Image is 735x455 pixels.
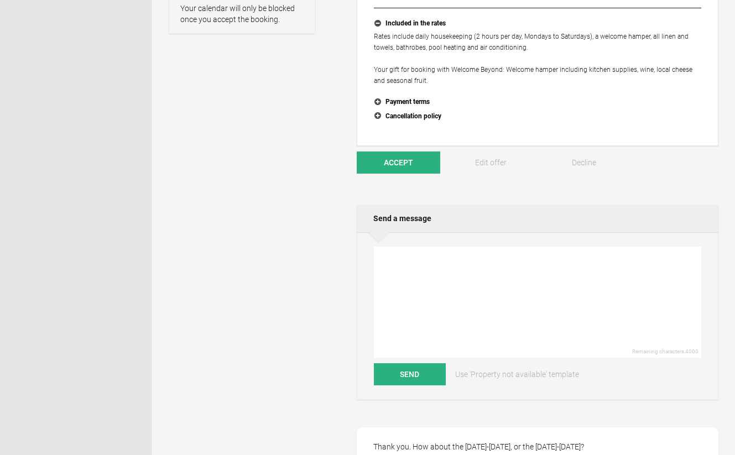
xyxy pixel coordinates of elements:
[542,151,625,174] button: Decline
[374,109,701,124] button: Cancellation policy
[180,3,304,25] p: Your calendar will only be blocked once you accept the booking.
[357,205,718,232] h2: Send a message
[357,151,440,174] button: Accept
[374,31,701,86] p: Rates include daily housekeeping (2 hours per day, Mondays to Saturdays), a welcome hamper, all l...
[374,17,701,31] button: Included in the rates
[449,151,533,174] a: Edit offer
[374,95,701,109] button: Payment terms
[384,158,413,167] span: Accept
[572,158,596,167] span: Decline
[374,363,446,385] button: Send
[447,363,587,385] a: Use 'Property not available' template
